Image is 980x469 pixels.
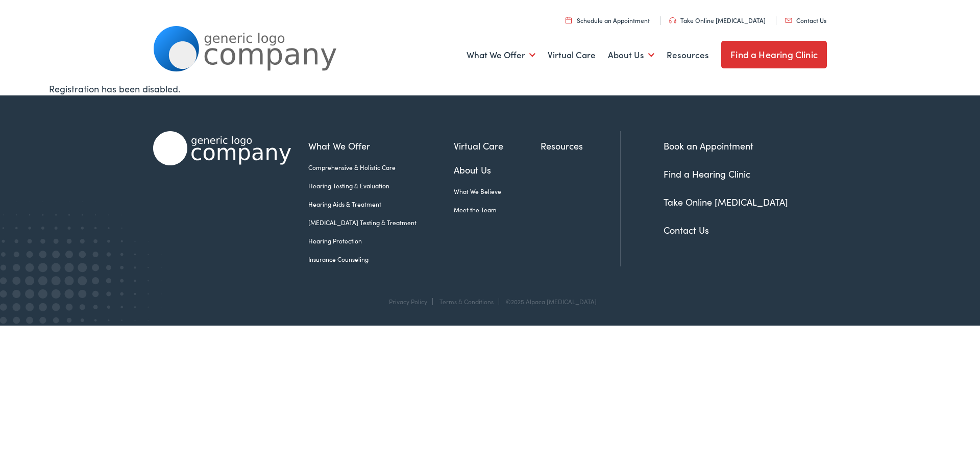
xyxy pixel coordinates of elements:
[308,236,454,245] a: Hearing Protection
[566,17,572,23] img: utility icon
[664,195,788,208] a: Take Online [MEDICAL_DATA]
[308,163,454,172] a: Comprehensive & Holistic Care
[669,16,766,24] a: Take Online [MEDICAL_DATA]
[664,224,709,236] a: Contact Us
[785,18,792,23] img: utility icon
[308,200,454,209] a: Hearing Aids & Treatment
[308,218,454,227] a: [MEDICAL_DATA] Testing & Treatment
[664,167,750,180] a: Find a Hearing Clinic
[566,16,650,24] a: Schedule an Appointment
[454,205,541,214] a: Meet the Team
[608,36,654,74] a: About Us
[308,139,454,153] a: What We Offer
[664,139,753,152] a: Book an Appointment
[548,36,596,74] a: Virtual Care
[454,187,541,196] a: What We Believe
[667,36,709,74] a: Resources
[49,82,931,95] div: Registration has been disabled.
[308,255,454,264] a: Insurance Counseling
[389,297,427,306] a: Privacy Policy
[439,297,494,306] a: Terms & Conditions
[467,36,535,74] a: What We Offer
[308,181,454,190] a: Hearing Testing & Evaluation
[669,17,676,23] img: utility icon
[721,41,827,68] a: Find a Hearing Clinic
[454,139,541,153] a: Virtual Care
[454,163,541,177] a: About Us
[785,16,826,24] a: Contact Us
[153,131,291,165] img: Alpaca Audiology
[541,139,620,153] a: Resources
[501,298,597,305] div: ©2025 Alpaca [MEDICAL_DATA]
